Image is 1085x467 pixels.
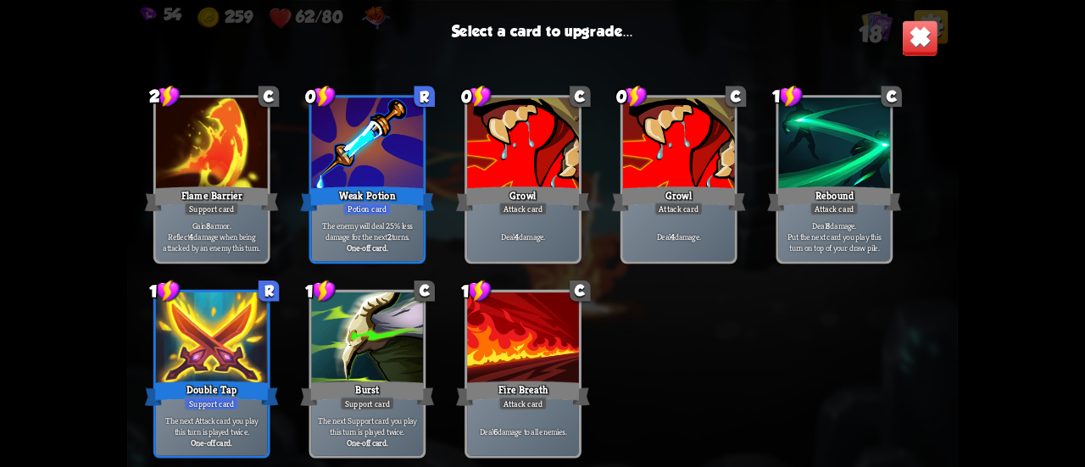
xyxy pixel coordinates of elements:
div: Burst [300,378,434,408]
div: Growl [612,184,746,214]
div: 1 [461,279,492,303]
b: One-off card. [191,436,232,448]
div: C [570,281,590,301]
div: Flame Barrier [145,184,279,214]
div: Support card [185,202,239,215]
div: C [259,86,279,106]
div: 1 [305,279,337,303]
div: Support card [340,397,394,410]
p: Deal damage. [626,231,732,242]
b: 8 [826,220,830,231]
div: C [414,281,434,301]
p: Gain armor. Reflect damage when being attacked by an enemy this turn. [159,220,264,253]
div: Attack card [498,397,547,410]
div: Attack card [810,202,859,215]
b: 6 [493,425,498,436]
div: 1 [149,279,181,303]
div: Support card [185,397,239,410]
div: C [881,86,901,106]
div: 2 [149,85,181,108]
p: Deal damage. [470,231,576,242]
div: Attack card [654,202,703,215]
div: Fire Breath [456,378,590,408]
h3: Select a card to upgrade... [452,23,634,40]
div: 0 [461,85,492,108]
div: 0 [616,85,648,108]
div: 1 [772,85,804,108]
b: 4 [515,231,519,242]
b: 4 [670,231,675,242]
b: 2 [387,231,392,242]
div: Attack card [498,202,547,215]
p: Deal damage to all enemies. [470,425,576,436]
div: Double Tap [145,378,279,408]
p: The next Attack card you play this turn is played twice. [159,414,264,436]
p: The enemy will deal 25% less damage for the next turns. [314,220,420,242]
div: Weak Potion [300,184,434,214]
div: Rebound [767,184,901,214]
p: The next Support card you play this turn is played twice. [314,414,420,436]
p: Deal damage. Put the next card you play this turn on top of your draw pile. [782,220,887,253]
div: Potion card [343,202,392,215]
div: 0 [305,85,337,108]
div: R [259,281,279,301]
div: C [570,86,590,106]
b: 8 [206,220,210,231]
b: 4 [189,231,193,242]
img: Close_Button.png [902,19,938,56]
b: One-off card. [347,242,388,253]
b: One-off card. [347,436,388,448]
div: R [414,86,434,106]
div: Growl [456,184,590,214]
div: C [726,86,746,106]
